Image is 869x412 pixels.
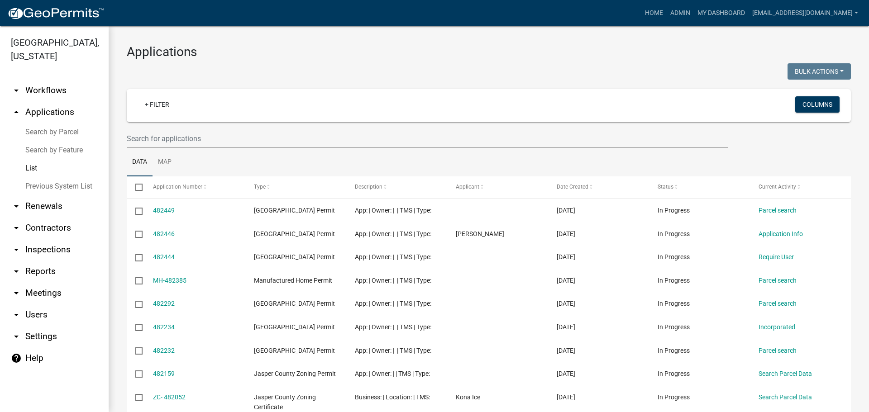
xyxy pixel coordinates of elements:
span: App: | Owner: | | TMS | Type: [355,277,431,284]
span: App: | Owner: | | TMS | Type: [355,253,431,260]
span: Current Activity [759,184,796,190]
span: Wesley S Rountree [456,230,504,237]
span: 09/22/2025 [557,347,575,354]
datatable-header-cell: Status [649,176,750,198]
datatable-header-cell: Current Activity [750,176,851,198]
a: 482159 [153,370,175,377]
a: Map [153,148,177,177]
a: Require User [759,253,794,260]
span: Jasper County Building Permit [254,253,335,260]
a: 482234 [153,323,175,331]
a: Admin [667,5,694,22]
span: 09/22/2025 [557,300,575,307]
span: Jasper County Building Permit [254,300,335,307]
span: Date Created [557,184,588,190]
span: Status [658,184,673,190]
span: Manufactured Home Permit [254,277,332,284]
i: arrow_drop_down [11,309,22,320]
button: Bulk Actions [788,63,851,80]
span: App: | Owner: | | TMS | Type: [355,300,431,307]
a: 482292 [153,300,175,307]
span: App: | Owner: | | TMS | Type: [355,347,431,354]
span: Description [355,184,382,190]
span: In Progress [658,230,690,237]
span: App: | Owner: | | TMS | Type: [355,323,431,331]
span: 09/22/2025 [557,323,575,331]
span: Jasper County Zoning Certificate [254,393,316,411]
i: help [11,353,22,364]
a: Incorporated [759,323,795,331]
span: App: | Owner: | | TMS | Type: [355,207,431,214]
h3: Applications [127,44,851,60]
span: Business: | Location: | TMS: [355,393,430,401]
a: Parcel search [759,347,797,354]
i: arrow_drop_down [11,85,22,96]
span: Jasper County Zoning Permit [254,370,336,377]
i: arrow_drop_down [11,223,22,233]
a: 482449 [153,207,175,214]
a: 482446 [153,230,175,237]
span: Kona Ice [456,393,480,401]
span: In Progress [658,347,690,354]
span: In Progress [658,207,690,214]
span: 09/22/2025 [557,393,575,401]
i: arrow_drop_down [11,201,22,212]
datatable-header-cell: Applicant [447,176,548,198]
span: 09/22/2025 [557,277,575,284]
span: App: | Owner: | | TMS | Type: [355,230,431,237]
datatable-header-cell: Date Created [548,176,649,198]
span: Jasper County Building Permit [254,207,335,214]
a: Data [127,148,153,177]
a: Application Info [759,230,803,237]
i: arrow_drop_down [11,244,22,255]
a: ZC- 482052 [153,393,186,401]
span: In Progress [658,370,690,377]
span: In Progress [658,300,690,307]
a: Parcel search [759,207,797,214]
datatable-header-cell: Type [245,176,346,198]
a: MH-482385 [153,277,186,284]
a: Parcel search [759,277,797,284]
i: arrow_drop_down [11,288,22,298]
span: 09/22/2025 [557,370,575,377]
i: arrow_drop_down [11,266,22,277]
span: Jasper County Building Permit [254,230,335,237]
span: In Progress [658,253,690,260]
span: Applicant [456,184,479,190]
span: 09/23/2025 [557,253,575,260]
a: Search Parcel Data [759,370,812,377]
a: + Filter [138,96,177,113]
datatable-header-cell: Description [346,176,447,198]
i: arrow_drop_up [11,107,22,118]
datatable-header-cell: Application Number [144,176,245,198]
span: In Progress [658,277,690,284]
button: Columns [795,96,840,113]
span: In Progress [658,323,690,331]
a: Parcel search [759,300,797,307]
span: 09/23/2025 [557,230,575,237]
span: Application Number [153,184,202,190]
input: Search for applications [127,129,728,148]
span: 09/23/2025 [557,207,575,214]
span: Type [254,184,266,190]
span: App: | Owner: | | TMS | Type: [355,370,430,377]
i: arrow_drop_down [11,331,22,342]
a: Search Parcel Data [759,393,812,401]
span: Jasper County Building Permit [254,323,335,331]
datatable-header-cell: Select [127,176,144,198]
a: [EMAIL_ADDRESS][DOMAIN_NAME] [749,5,862,22]
a: 482444 [153,253,175,260]
a: My Dashboard [694,5,749,22]
span: In Progress [658,393,690,401]
span: Jasper County Building Permit [254,347,335,354]
a: Home [641,5,667,22]
a: 482232 [153,347,175,354]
